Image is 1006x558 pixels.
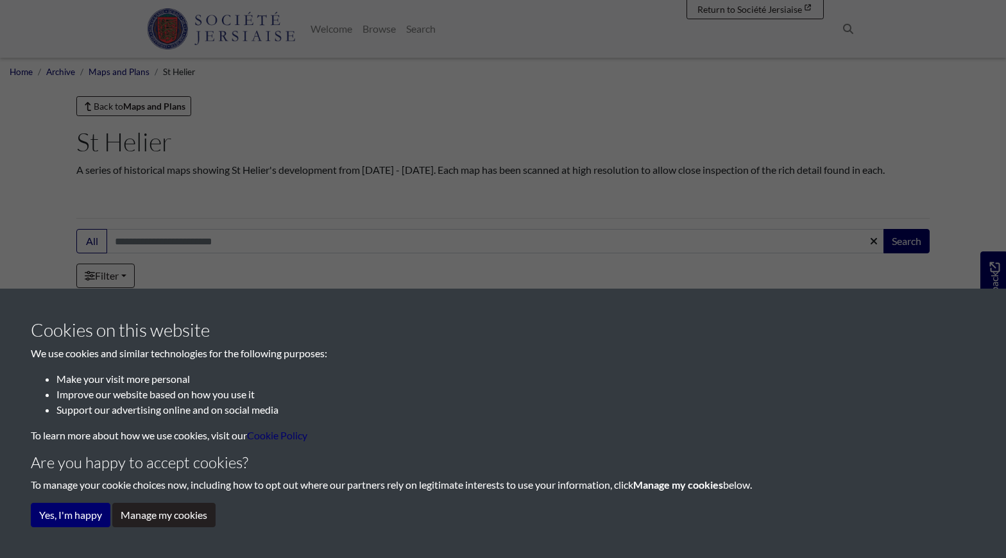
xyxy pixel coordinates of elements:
li: Improve our website based on how you use it [56,387,975,402]
a: learn more about cookies [247,429,307,441]
h4: Are you happy to accept cookies? [31,453,975,472]
strong: Manage my cookies [633,478,723,491]
button: Yes, I'm happy [31,503,110,527]
li: Support our advertising online and on social media [56,402,975,418]
button: Manage my cookies [112,503,216,527]
p: To learn more about how we use cookies, visit our [31,428,975,443]
p: To manage your cookie choices now, including how to opt out where our partners rely on legitimate... [31,477,975,493]
h3: Cookies on this website [31,319,975,341]
p: We use cookies and similar technologies for the following purposes: [31,346,975,361]
li: Make your visit more personal [56,371,975,387]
